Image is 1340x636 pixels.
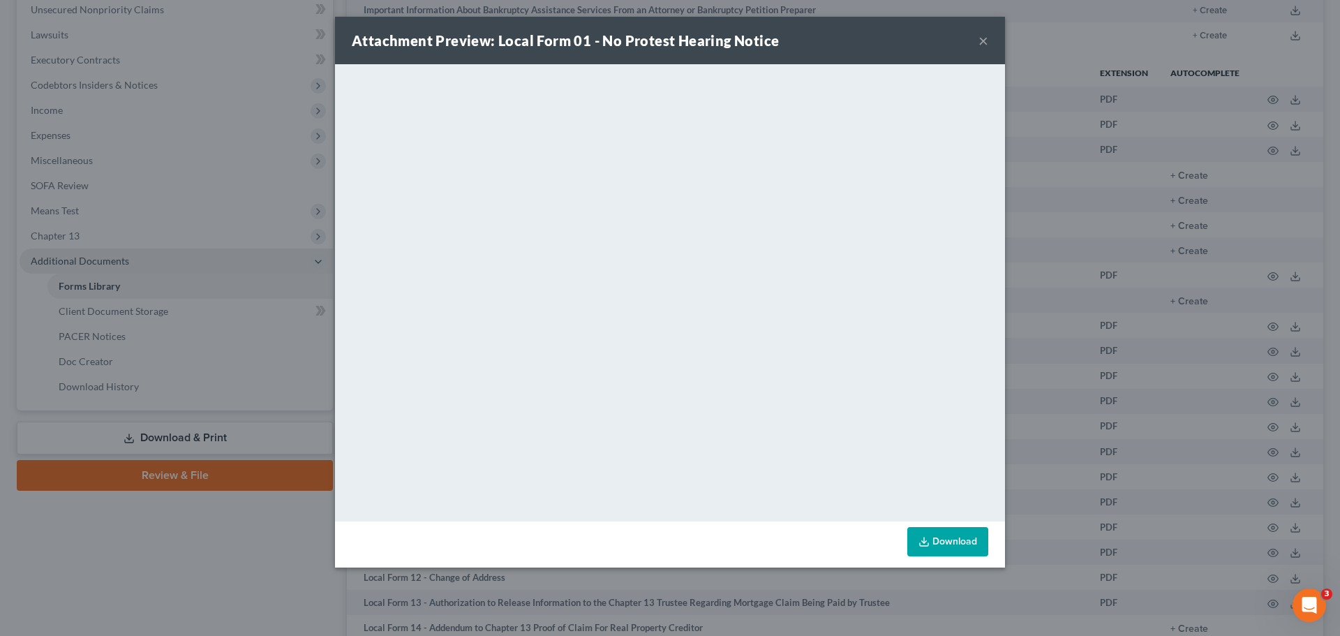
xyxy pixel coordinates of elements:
span: 3 [1321,589,1332,600]
iframe: <object ng-attr-data='[URL][DOMAIN_NAME]' type='application/pdf' width='100%' height='650px'></ob... [335,64,1005,518]
a: Download [907,527,988,556]
iframe: Intercom live chat [1293,589,1326,622]
strong: Attachment Preview: Local Form 01 - No Protest Hearing Notice [352,32,779,49]
button: × [978,32,988,49]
